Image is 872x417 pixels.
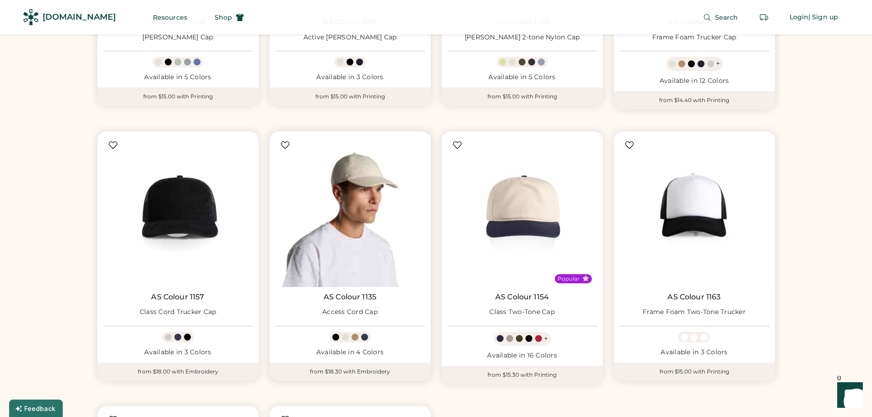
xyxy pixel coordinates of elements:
a: AS Colour 1163 [667,292,720,302]
div: Available in 16 Colors [447,351,597,360]
div: Available in 3 Colors [103,348,253,357]
div: Available in 3 Colors [619,348,769,357]
div: Frame Foam Two-Tone Trucker [643,308,746,317]
button: Search [692,8,749,27]
div: Available in 5 Colors [447,73,597,82]
img: AS Colour 1135 Access Cord Cap [275,137,425,287]
span: Shop [215,14,232,21]
button: Shop [204,8,255,27]
img: AS Colour 1157 Class Cord Trucker Cap [103,137,253,287]
div: + [544,334,548,344]
span: Search [715,14,738,21]
button: Resources [142,8,198,27]
div: Available in 4 Colors [275,348,425,357]
div: Access Cord Cap [322,308,378,317]
div: from $15.00 with Printing [97,87,259,106]
div: Frame Foam Trucker Cap [652,33,737,42]
div: Class Cord Trucker Cap [140,308,217,317]
div: from $15.00 with Printing [614,363,775,381]
button: Popular Style [582,275,589,282]
a: AS Colour 1157 [151,292,204,302]
div: [PERSON_NAME] Cap [142,33,213,42]
div: Popular [558,275,580,282]
div: from $15.00 with Printing [442,87,603,106]
div: from $15.00 with Printing [270,87,431,106]
div: [PERSON_NAME] 2-tone Nylon Cap [465,33,580,42]
div: | Sign up [808,13,838,22]
button: Retrieve an order [755,8,773,27]
div: from $18.30 with Embroidery [270,363,431,381]
div: from $18.00 with Embroidery [97,363,259,381]
div: Class Two-Tone Cap [489,308,555,317]
div: + [716,59,720,69]
img: Rendered Logo - Screens [23,9,39,25]
a: AS Colour 1135 [324,292,376,302]
div: from $14.40 with Printing [614,91,775,109]
div: Available in 12 Colors [619,76,769,86]
div: Available in 5 Colors [103,73,253,82]
div: Login [790,13,809,22]
img: AS Colour 1163 Frame Foam Two-Tone Trucker [619,137,769,287]
a: AS Colour 1154 [495,292,549,302]
img: AS Colour 1154 Class Two-Tone Cap [447,137,597,287]
iframe: Front Chat [829,376,868,415]
div: Available in 3 Colors [275,73,425,82]
div: from $15.30 with Printing [442,366,603,384]
div: Active [PERSON_NAME] Cap [303,33,397,42]
div: [DOMAIN_NAME] [43,11,116,23]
